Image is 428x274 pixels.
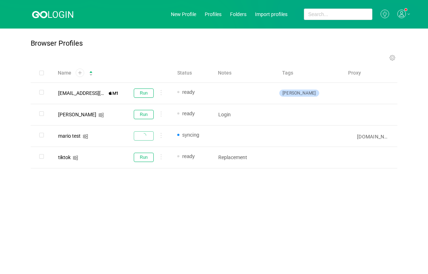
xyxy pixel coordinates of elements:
div: tiktok [58,155,71,160]
div: Sort [89,70,93,75]
a: Import profiles [255,11,287,17]
span: syncing [182,131,207,138]
p: Browser Profiles [31,39,83,47]
a: Profiles [205,11,221,17]
a: Folders [230,11,246,17]
p: Login [218,111,270,118]
span: Tags [282,69,293,77]
iframe: Intercom live chat [404,250,421,267]
sup: 1 [405,9,407,11]
i: icon: caret-down [89,73,93,75]
p: Replacement [218,154,270,161]
span: ready [182,88,207,96]
button: Run [134,153,154,162]
span: ready [182,153,207,160]
span: Status [177,69,192,77]
span: [PERSON_NAME] [58,112,96,117]
span: Notes [218,69,231,77]
span: [EMAIL_ADDRESS][DOMAIN_NAME] [58,90,137,96]
span: ready [182,110,207,117]
button: Run [134,88,154,98]
input: Search for proxy... [357,134,390,139]
i: icon: windows [98,112,104,118]
a: New Profile [171,11,196,17]
div: mario test [58,133,81,138]
span: Proxy [348,69,361,77]
button: Run [134,110,154,119]
i: icon: windows [73,155,78,161]
span: Name [58,69,71,77]
input: Search... [304,9,372,20]
i: icon: caret-up [89,70,93,72]
i: icon: windows [83,134,88,139]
